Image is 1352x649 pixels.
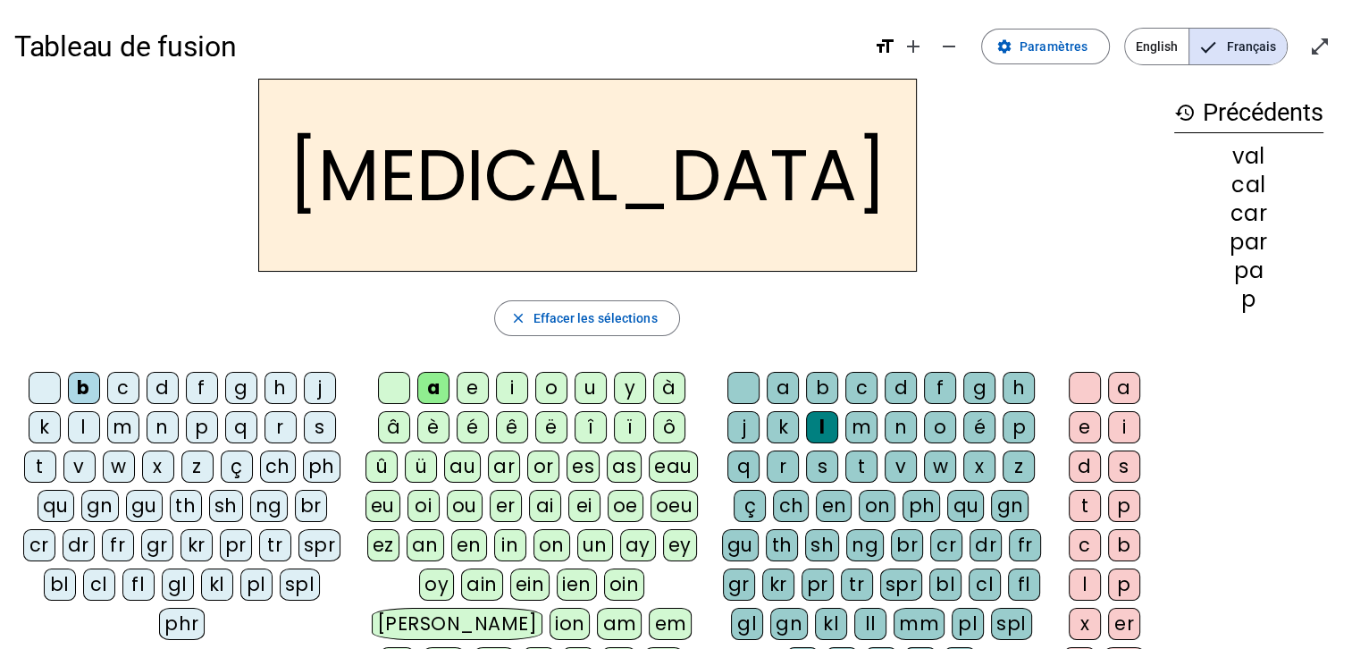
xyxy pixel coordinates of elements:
div: a [1108,372,1140,404]
div: j [727,411,760,443]
div: c [845,372,878,404]
mat-icon: close [509,310,525,326]
div: é [457,411,489,443]
div: gu [722,529,759,561]
div: fr [1009,529,1041,561]
div: c [1069,529,1101,561]
div: gr [141,529,173,561]
div: on [533,529,570,561]
div: w [924,451,956,483]
div: x [963,451,995,483]
div: eu [365,490,400,522]
div: qu [947,490,984,522]
div: é [963,411,995,443]
div: pl [952,608,984,640]
div: cl [969,569,1001,601]
div: ph [903,490,940,522]
div: ein [510,569,550,601]
div: spr [880,569,923,601]
button: Entrer en plein écran [1302,29,1338,64]
span: Français [1189,29,1287,64]
div: è [417,411,449,443]
div: [PERSON_NAME] [372,608,542,640]
div: r [265,411,297,443]
div: th [170,490,202,522]
div: cal [1174,174,1323,196]
div: phr [159,608,205,640]
div: ô [653,411,685,443]
div: gr [723,569,755,601]
div: kl [201,569,233,601]
div: ey [663,529,697,561]
div: ï [614,411,646,443]
div: ain [461,569,503,601]
div: ch [773,490,809,522]
div: z [181,451,214,483]
div: n [885,411,917,443]
div: î [575,411,607,443]
div: m [107,411,139,443]
div: p [1174,289,1323,310]
div: kr [762,569,794,601]
div: br [891,529,923,561]
div: spr [298,529,341,561]
div: v [63,451,96,483]
div: oy [419,569,454,601]
div: gu [126,490,163,522]
div: gn [770,608,808,640]
div: oe [608,490,643,522]
div: er [1108,608,1140,640]
div: f [924,372,956,404]
div: fl [1008,569,1040,601]
div: ü [405,451,437,483]
button: Augmenter la taille de la police [895,29,931,64]
div: o [535,372,567,404]
div: b [68,372,100,404]
div: gl [731,608,763,640]
div: b [1108,529,1140,561]
h3: Précédents [1174,93,1323,133]
div: l [1069,569,1101,601]
mat-icon: format_size [874,36,895,57]
div: cr [930,529,962,561]
mat-icon: settings [996,38,1012,55]
div: sh [209,490,243,522]
div: s [806,451,838,483]
div: fr [102,529,134,561]
div: br [295,490,327,522]
div: p [186,411,218,443]
div: ei [568,490,600,522]
div: in [494,529,526,561]
div: h [1003,372,1035,404]
div: k [767,411,799,443]
div: v [885,451,917,483]
button: Diminuer la taille de la police [931,29,967,64]
div: pr [220,529,252,561]
div: i [496,372,528,404]
div: or [527,451,559,483]
div: ou [447,490,483,522]
button: Effacer les sélections [494,300,679,336]
div: kl [815,608,847,640]
div: par [1174,232,1323,253]
div: ch [260,451,296,483]
div: ê [496,411,528,443]
div: car [1174,203,1323,224]
div: t [24,451,56,483]
div: m [845,411,878,443]
span: Paramètres [1020,36,1087,57]
div: on [859,490,895,522]
div: bl [929,569,962,601]
div: d [1069,451,1101,483]
div: an [407,529,444,561]
div: n [147,411,179,443]
div: ion [550,608,591,640]
div: û [365,451,398,483]
div: y [614,372,646,404]
div: es [567,451,600,483]
div: un [577,529,613,561]
div: o [924,411,956,443]
div: g [225,372,257,404]
div: f [186,372,218,404]
div: dr [63,529,95,561]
